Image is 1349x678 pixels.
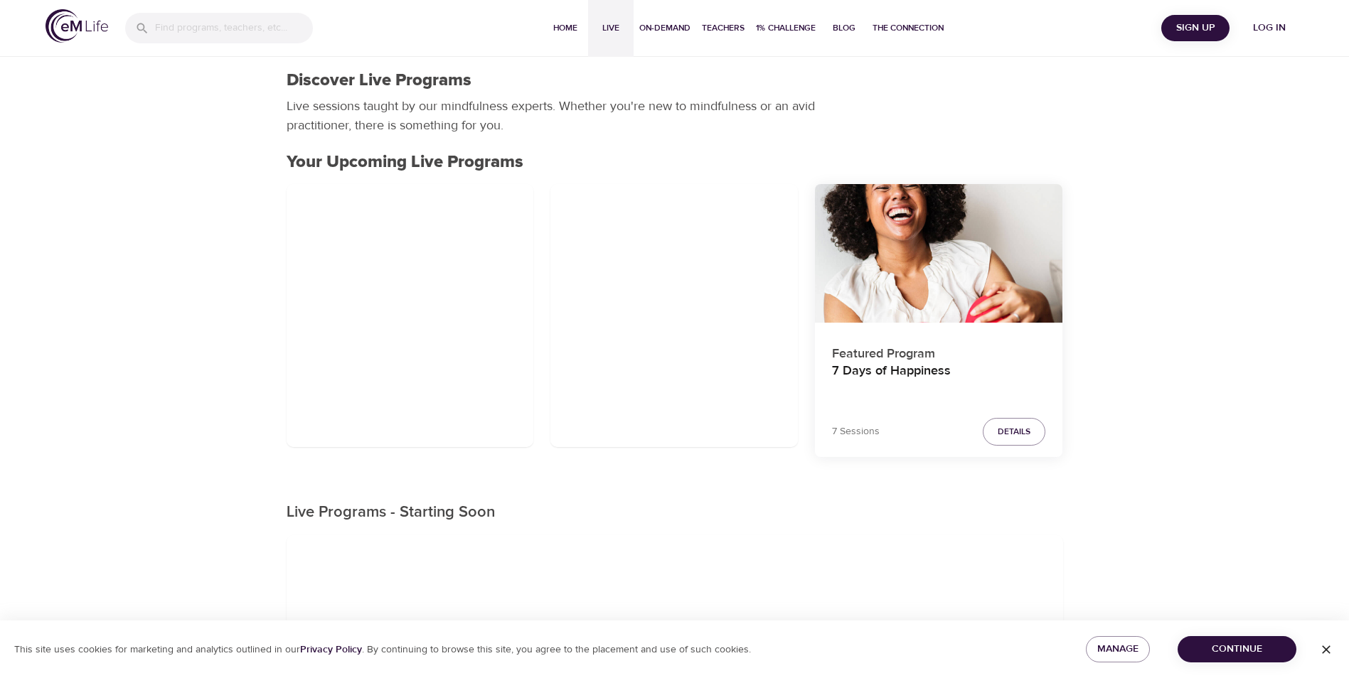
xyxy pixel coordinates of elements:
a: Privacy Policy [300,643,362,656]
button: Manage [1086,636,1150,662]
p: Featured Program [832,338,1045,363]
span: Details [998,424,1030,439]
h1: Discover Live Programs [287,70,471,91]
img: logo [46,9,108,43]
span: Live [594,21,628,36]
button: Log in [1235,15,1303,41]
p: Live Programs - Starting Soon [287,497,1063,528]
span: Blog [827,21,861,36]
span: Log in [1241,19,1298,37]
input: Find programs, teachers, etc... [155,13,313,43]
span: 1% Challenge [756,21,816,36]
span: Teachers [702,21,745,36]
span: Home [548,21,582,36]
button: Details [983,418,1045,446]
span: Continue [1189,640,1285,658]
span: The Connection [873,21,944,36]
button: Sign Up [1161,15,1230,41]
button: Continue [1178,636,1296,662]
h2: Your Upcoming Live Programs [287,152,1063,173]
span: On-Demand [639,21,691,36]
p: Live sessions taught by our mindfulness experts. Whether you're new to mindfulness or an avid pra... [287,97,820,135]
h4: 7 Days of Happiness [832,363,1045,397]
p: 7 Sessions [832,424,880,439]
span: Sign Up [1167,19,1224,37]
button: 7 Days of Happiness [815,184,1062,323]
span: Manage [1097,640,1139,658]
